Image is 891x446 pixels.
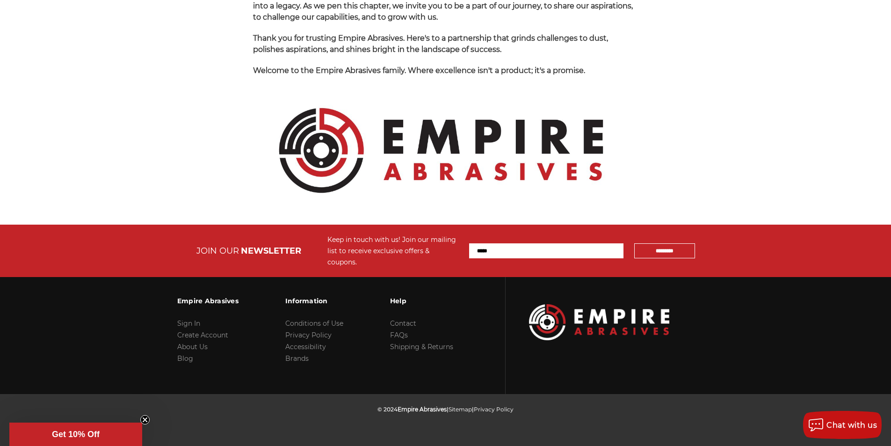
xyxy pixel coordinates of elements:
span: Empire Abrasives [398,406,447,413]
h3: Information [285,291,343,311]
a: Privacy Policy [285,331,332,339]
p: © 2024 | | [377,403,514,415]
button: Chat with us [803,411,882,439]
button: Close teaser [140,415,150,424]
a: Blog [177,354,193,363]
span: Thank you for trusting Empire Abrasives. Here's to a partnership that grinds challenges to dust, ... [253,34,608,54]
a: Conditions of Use [285,319,343,328]
img: Empire Abrasives Logo Image [529,304,669,340]
img: Empire Abrasives Official Logo - Premium Quality Abrasives Supplier [253,86,629,215]
a: Accessibility [285,343,326,351]
a: Brands [285,354,309,363]
a: Contact [390,319,416,328]
a: Sitemap [449,406,472,413]
span: JOIN OUR [196,246,239,256]
div: Get 10% OffClose teaser [9,423,142,446]
h3: Help [390,291,453,311]
a: FAQs [390,331,408,339]
h3: Empire Abrasives [177,291,239,311]
span: Get 10% Off [52,430,100,439]
a: Privacy Policy [474,406,514,413]
span: Welcome to the Empire Abrasives family. Where excellence isn't a product; it's a promise. [253,66,585,75]
a: Shipping & Returns [390,343,453,351]
a: Create Account [177,331,228,339]
span: NEWSLETTER [241,246,301,256]
span: Chat with us [826,421,877,430]
a: Sign In [177,319,200,328]
div: Keep in touch with us! Join our mailing list to receive exclusive offers & coupons. [327,234,460,268]
a: About Us [177,343,208,351]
